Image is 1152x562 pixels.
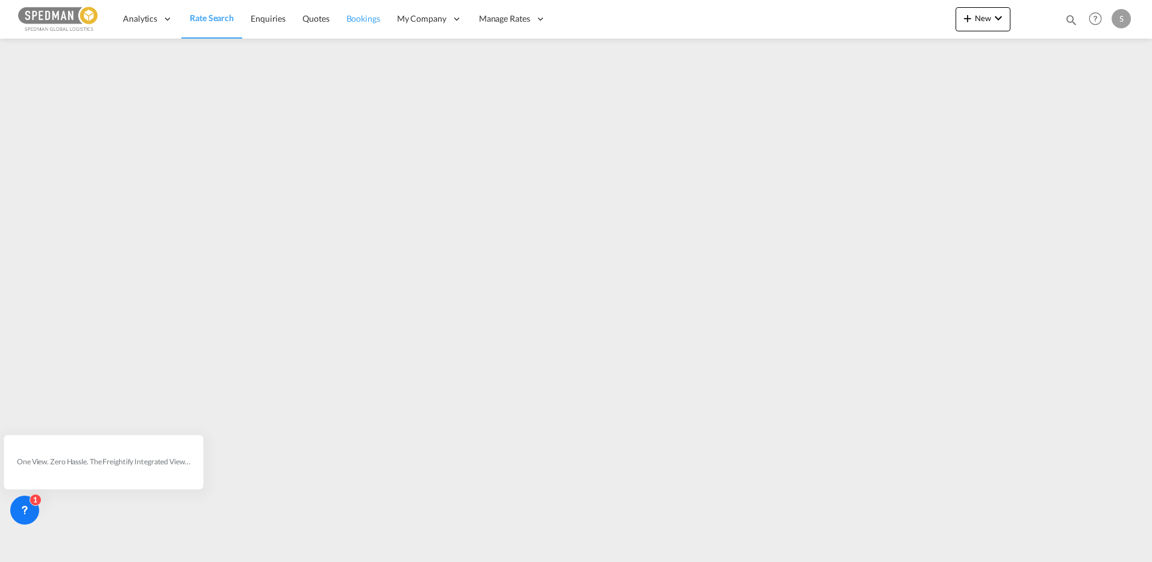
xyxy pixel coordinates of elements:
[960,13,1006,23] span: New
[960,11,975,25] md-icon: icon-plus 400-fg
[956,7,1010,31] button: icon-plus 400-fgNewicon-chevron-down
[397,13,446,25] span: My Company
[1085,8,1106,29] span: Help
[1065,13,1078,27] md-icon: icon-magnify
[1112,9,1131,28] div: S
[18,5,99,33] img: c12ca350ff1b11efb6b291369744d907.png
[123,13,157,25] span: Analytics
[302,13,329,24] span: Quotes
[346,13,380,24] span: Bookings
[251,13,286,24] span: Enquiries
[1085,8,1112,30] div: Help
[479,13,530,25] span: Manage Rates
[1065,13,1078,31] div: icon-magnify
[991,11,1006,25] md-icon: icon-chevron-down
[190,13,234,23] span: Rate Search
